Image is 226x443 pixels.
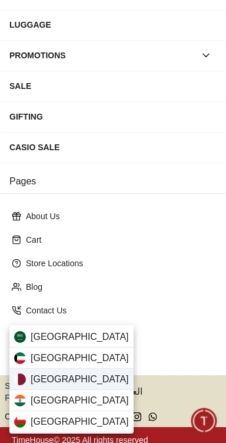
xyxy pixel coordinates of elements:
[191,408,217,434] div: Chat Widget
[31,415,129,429] span: [GEOGRAPHIC_DATA]
[31,372,129,386] span: [GEOGRAPHIC_DATA]
[31,330,129,344] span: [GEOGRAPHIC_DATA]
[14,352,26,364] img: Kuwait
[31,351,129,365] span: [GEOGRAPHIC_DATA]
[14,416,26,428] img: Oman
[14,373,26,385] img: Qatar
[31,394,129,408] span: [GEOGRAPHIC_DATA]
[14,395,26,406] img: India
[14,331,26,343] img: Saudi Arabia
